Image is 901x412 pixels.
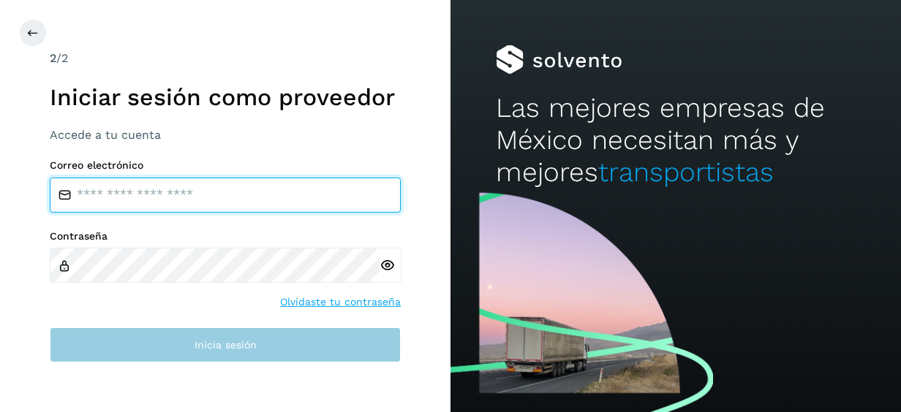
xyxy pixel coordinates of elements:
[50,327,401,362] button: Inicia sesión
[50,83,401,111] h1: Iniciar sesión como proveedor
[195,340,257,350] span: Inicia sesión
[280,294,401,310] a: Olvidaste tu contraseña
[50,50,401,67] div: /2
[496,92,856,189] h2: Las mejores empresas de México necesitan más y mejores
[50,159,401,172] label: Correo electrónico
[50,128,401,142] h3: Accede a tu cuenta
[598,156,774,188] span: transportistas
[50,230,401,243] label: Contraseña
[50,51,56,65] span: 2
